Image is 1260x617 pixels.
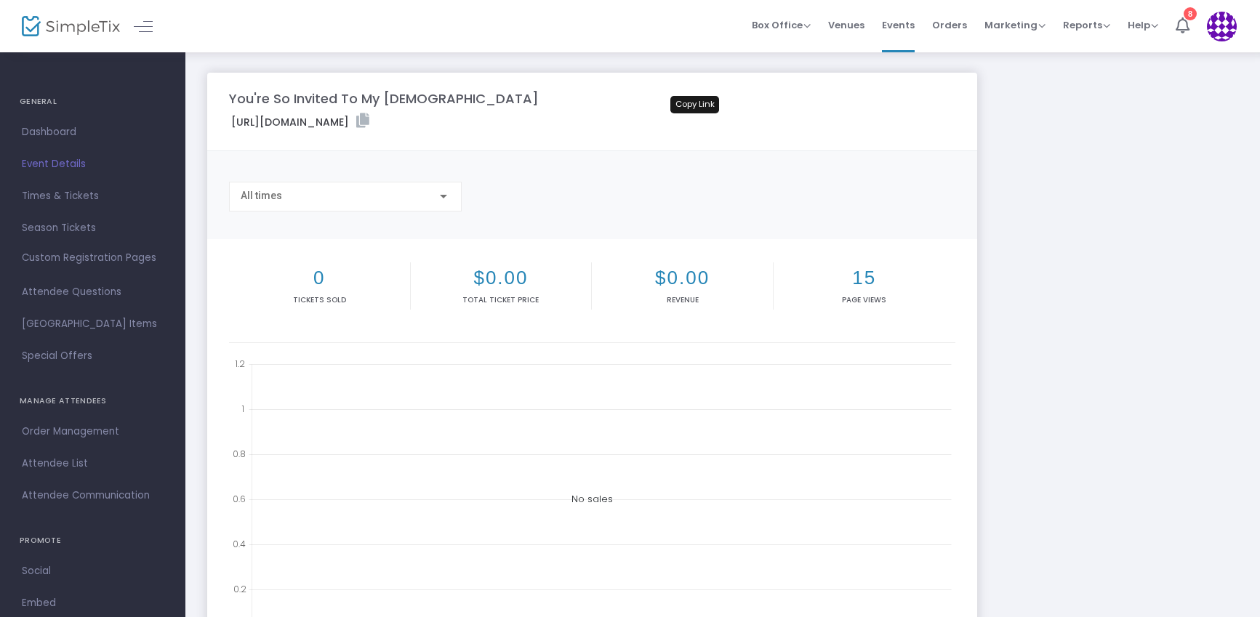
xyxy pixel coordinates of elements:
[752,18,811,32] span: Box Office
[20,87,166,116] h4: GENERAL
[1128,18,1158,32] span: Help
[670,96,719,113] div: Copy Link
[232,294,407,305] p: Tickets sold
[22,283,164,302] span: Attendee Questions
[777,294,952,305] p: Page Views
[22,594,164,613] span: Embed
[882,7,915,44] span: Events
[22,315,164,334] span: [GEOGRAPHIC_DATA] Items
[22,347,164,366] span: Special Offers
[241,190,282,201] span: All times
[22,187,164,206] span: Times & Tickets
[22,562,164,581] span: Social
[20,526,166,555] h4: PROMOTE
[595,294,770,305] p: Revenue
[414,267,589,289] h2: $0.00
[414,294,589,305] p: Total Ticket Price
[22,486,164,505] span: Attendee Communication
[229,89,539,108] m-panel-title: You're So Invited To My [DEMOGRAPHIC_DATA]
[22,454,164,473] span: Attendee List
[984,18,1046,32] span: Marketing
[22,123,164,142] span: Dashboard
[777,267,952,289] h2: 15
[595,267,770,289] h2: $0.00
[22,155,164,174] span: Event Details
[828,7,864,44] span: Venues
[22,219,164,238] span: Season Tickets
[232,267,407,289] h2: 0
[231,113,369,130] label: [URL][DOMAIN_NAME]
[1063,18,1110,32] span: Reports
[22,251,156,265] span: Custom Registration Pages
[1184,7,1197,20] div: 8
[20,387,166,416] h4: MANAGE ATTENDEES
[932,7,967,44] span: Orders
[22,422,164,441] span: Order Management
